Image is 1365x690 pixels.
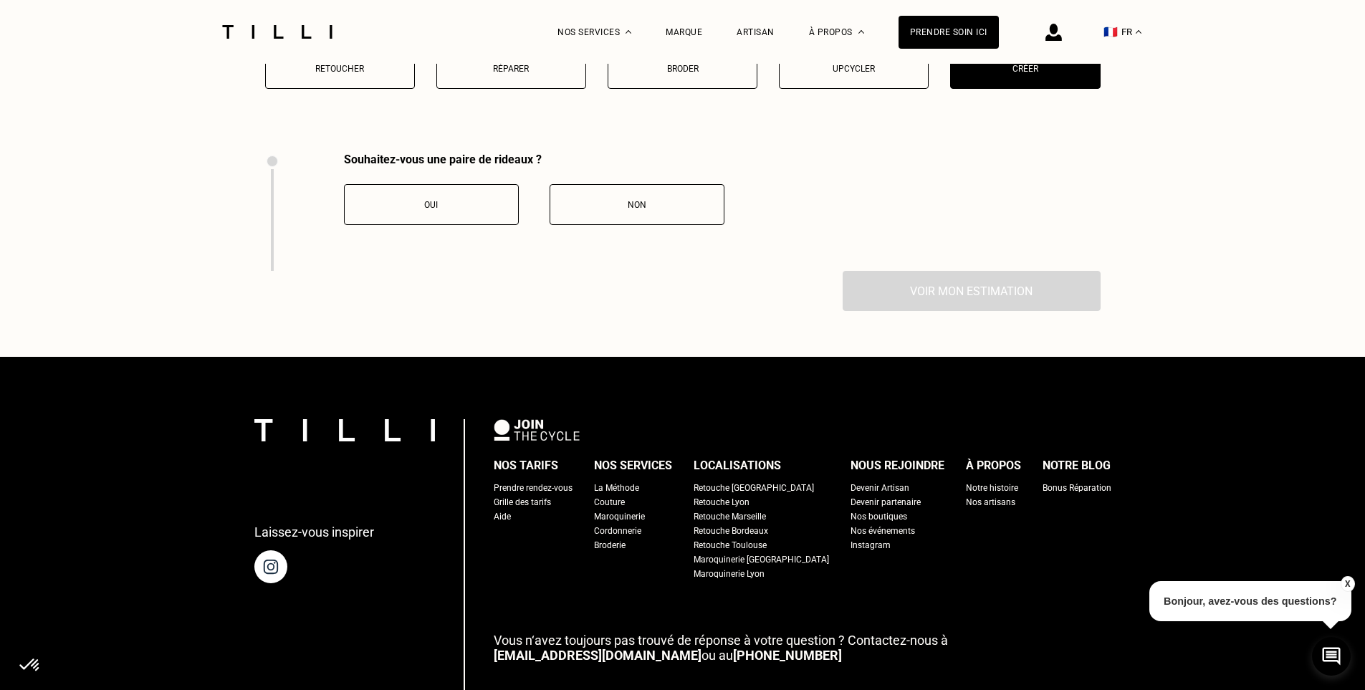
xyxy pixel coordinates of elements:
p: Retoucher [273,64,407,74]
button: Non [550,184,724,225]
p: Créer [958,64,1092,74]
span: Non [628,200,646,210]
img: logo Tilli [254,419,435,441]
div: Localisations [694,455,781,476]
a: Retouche Marseille [694,509,766,524]
a: Prendre soin ici [899,16,999,49]
span: 🇫🇷 [1103,25,1118,39]
a: La Méthode [594,481,639,495]
a: Bonus Réparation [1043,481,1111,495]
a: Devenir Artisan [851,481,909,495]
button: Broder [608,48,757,89]
a: Retouche Bordeaux [694,524,768,538]
a: Instagram [851,538,891,552]
a: Maroquinerie [594,509,645,524]
p: Bonjour, avez-vous des questions? [1149,581,1351,621]
img: Logo du service de couturière Tilli [217,25,337,39]
p: ou au [494,633,1111,663]
button: Upcycler [779,48,929,89]
div: Nos services [594,455,672,476]
a: Nos boutiques [851,509,907,524]
div: À propos [966,455,1021,476]
p: Réparer [444,64,578,74]
button: X [1340,576,1354,592]
img: page instagram de Tilli une retoucherie à domicile [254,550,287,583]
span: Oui [424,200,438,210]
a: Maroquinerie Lyon [694,567,765,581]
p: Upcycler [787,64,921,74]
div: Nos tarifs [494,455,558,476]
a: Marque [666,27,702,37]
button: Créer [950,48,1100,89]
img: icône connexion [1045,24,1062,41]
p: Laissez-vous inspirer [254,524,374,540]
a: Notre histoire [966,481,1018,495]
img: menu déroulant [1136,30,1141,34]
img: logo Join The Cycle [494,419,580,441]
button: Réparer [436,48,586,89]
a: [PHONE_NUMBER] [733,648,842,663]
a: Aide [494,509,511,524]
div: Nous rejoindre [851,455,944,476]
a: Maroquinerie [GEOGRAPHIC_DATA] [694,552,829,567]
img: Menu déroulant à propos [858,30,864,34]
a: Artisan [737,27,775,37]
button: Retoucher [265,48,415,89]
img: Menu déroulant [626,30,631,34]
span: Vous n‘avez toujours pas trouvé de réponse à votre question ? Contactez-nous à [494,633,948,648]
a: Prendre rendez-vous [494,481,573,495]
a: [EMAIL_ADDRESS][DOMAIN_NAME] [494,648,701,663]
a: Retouche Toulouse [694,538,767,552]
div: Souhaitez-vous une paire de rideaux ? [344,153,724,166]
a: Broderie [594,538,626,552]
button: Oui [344,184,519,225]
a: Grille des tarifs [494,495,551,509]
div: Notre blog [1043,455,1111,476]
a: Retouche Lyon [694,495,749,509]
a: Cordonnerie [594,524,641,538]
a: Nos artisans [966,495,1015,509]
a: Couture [594,495,625,509]
a: Retouche [GEOGRAPHIC_DATA] [694,481,814,495]
p: Broder [616,64,749,74]
a: Devenir partenaire [851,495,921,509]
a: Nos événements [851,524,915,538]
